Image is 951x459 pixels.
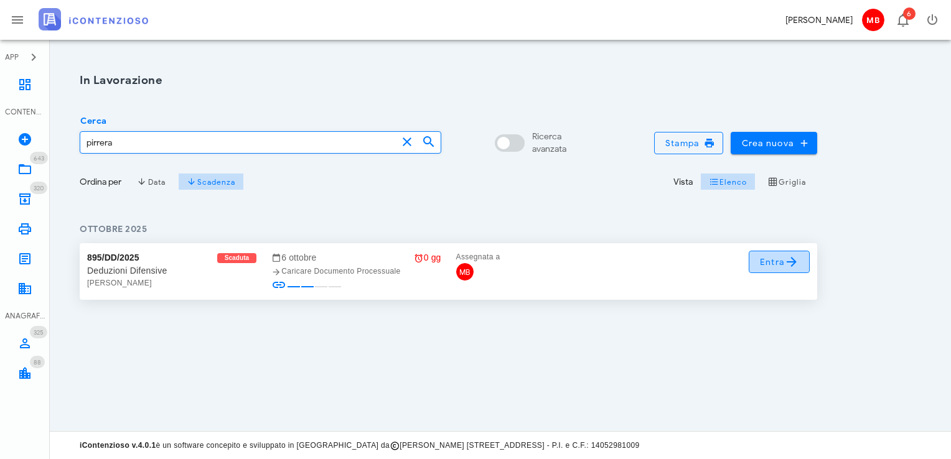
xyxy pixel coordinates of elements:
span: Stampa [665,137,713,149]
span: 88 [34,358,41,366]
div: Ricerca avanzata [532,131,566,155]
div: Vista [673,175,693,188]
span: Elenco [709,177,747,187]
div: [PERSON_NAME] [785,14,853,27]
button: Griglia [761,173,815,190]
div: Caricare Documento Processuale [271,265,441,277]
img: logo-text-2x.png [39,8,148,30]
div: Ordina per [80,175,121,188]
button: clear icon [400,134,415,149]
div: Deduzioni Difensive [87,264,256,277]
strong: iContenzioso v.4.0.1 [80,441,156,450]
span: Distintivo [30,182,47,194]
button: Elenco [700,173,755,190]
button: Scadenza [179,173,244,190]
div: Assegnata a [456,251,625,263]
div: 0 gg [414,251,441,264]
span: Distintivo [903,7,916,20]
span: Distintivo [30,356,45,368]
h4: ottobre 2025 [80,223,817,236]
span: Crea nuova [741,137,807,149]
button: Stampa [654,132,724,154]
button: MB [858,5,888,35]
button: Distintivo [888,5,917,35]
div: ANAGRAFICA [5,310,45,322]
h1: In Lavorazione [80,72,817,89]
span: Entra [759,254,800,269]
span: Distintivo [30,326,47,338]
label: Cerca [77,115,106,127]
a: Entra [749,251,810,273]
div: [PERSON_NAME] [87,277,256,289]
span: Distintivo [30,152,48,164]
span: MB [862,9,884,31]
div: 895/DD/2025 [87,251,139,264]
span: 320 [34,184,44,192]
span: MB [456,263,474,280]
div: 6 ottobre [271,251,441,264]
button: Crea nuova [731,132,817,154]
span: Griglia [768,177,807,187]
span: Scadenza [187,177,236,187]
span: Data [137,177,165,187]
span: 643 [34,154,44,162]
input: Cerca [80,132,397,153]
span: Scaduta [225,253,250,263]
span: 325 [34,328,44,336]
div: CONTENZIOSO [5,106,45,118]
button: Data [129,173,174,190]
